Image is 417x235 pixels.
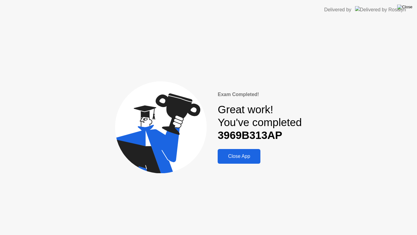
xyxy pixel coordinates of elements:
img: Close [397,5,412,9]
div: Exam Completed! [218,91,302,98]
b: 3969B313AP [218,129,282,141]
img: Delivered by Rosalyn [355,6,406,13]
button: Close App [218,149,260,164]
div: Delivered by [324,6,351,13]
div: Great work! You've completed [218,103,302,142]
div: Close App [219,154,259,159]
